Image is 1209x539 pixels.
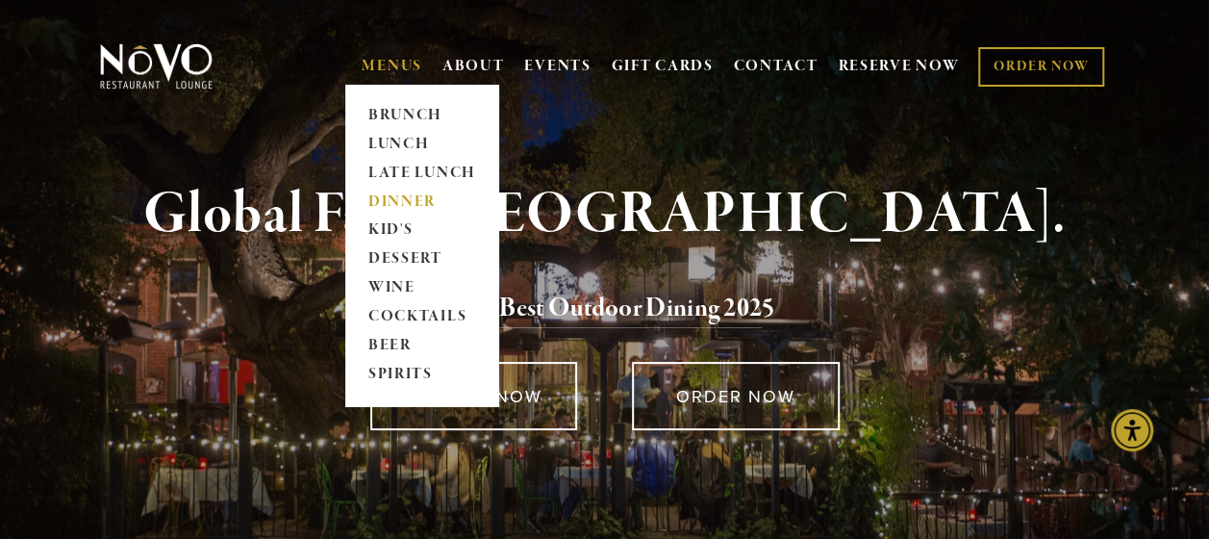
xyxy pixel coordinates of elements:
a: WINE [362,274,482,303]
a: BRUNCH [362,101,482,130]
strong: Global Fare. [GEOGRAPHIC_DATA]. [143,178,1066,251]
a: DINNER [362,188,482,217]
a: RESERVE NOW [838,48,959,85]
a: MENUS [362,57,422,76]
a: LATE LUNCH [362,159,482,188]
h2: 5 [127,289,1082,329]
a: ABOUT [442,57,505,76]
div: Accessibility Menu [1111,409,1153,451]
a: BEER [362,332,482,361]
a: CONTACT [734,48,819,85]
a: KID'S [362,217,482,245]
a: SPIRITS [362,361,482,390]
img: Novo Restaurant &amp; Lounge [96,42,216,90]
a: LUNCH [362,130,482,159]
a: COCKTAILS [362,303,482,332]
a: GIFT CARDS [612,48,714,85]
a: ORDER NOW [632,362,839,430]
a: Voted Best Outdoor Dining 202 [434,292,762,328]
a: ORDER NOW [978,47,1104,87]
a: EVENTS [524,57,591,76]
a: DESSERT [362,245,482,274]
